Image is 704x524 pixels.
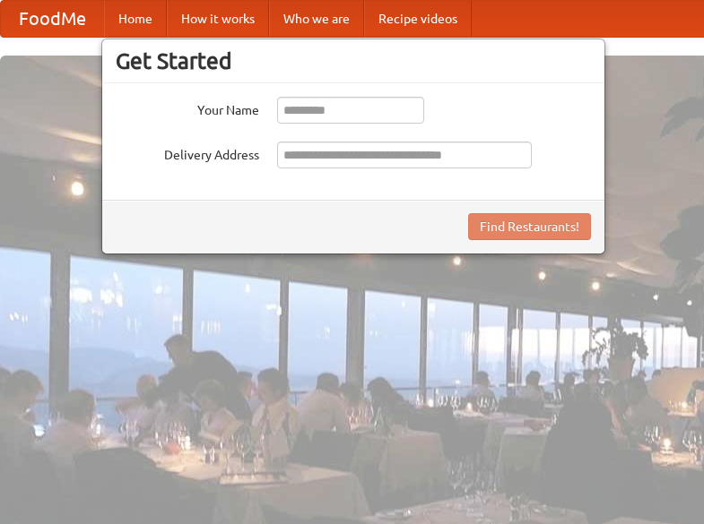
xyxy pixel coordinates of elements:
[104,1,167,37] a: Home
[116,142,259,164] label: Delivery Address
[468,213,591,240] button: Find Restaurants!
[1,1,104,37] a: FoodMe
[269,1,364,37] a: Who we are
[167,1,269,37] a: How it works
[364,1,472,37] a: Recipe videos
[116,97,259,119] label: Your Name
[116,47,591,74] h3: Get Started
